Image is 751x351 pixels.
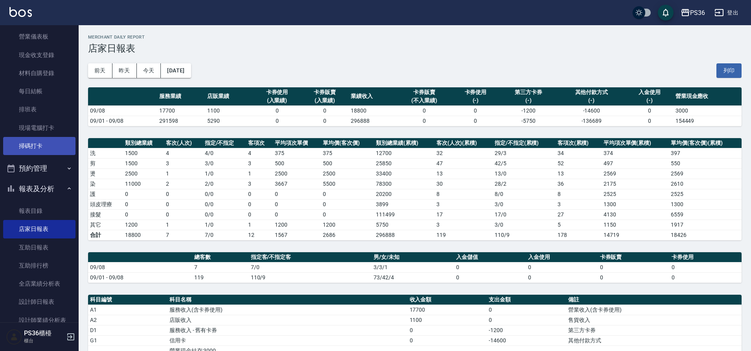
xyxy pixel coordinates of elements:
td: 0 [273,209,321,220]
td: 0 [526,262,598,272]
td: 5290 [205,116,253,126]
th: 單均價(客次價)(累積) [669,138,742,148]
td: 110/9 [493,230,556,240]
td: 09/08 [88,262,192,272]
div: (-) [454,96,498,105]
td: 397 [669,148,742,158]
a: 設計師日報表 [3,293,75,311]
td: -5750 [499,116,557,126]
td: 3 / 0 [493,220,556,230]
td: 0 [253,116,301,126]
td: 3 [556,199,602,209]
td: 染 [88,179,123,189]
td: 1 [246,168,273,179]
td: 3 / 0 [493,199,556,209]
a: 報表目錄 [3,202,75,220]
td: 11000 [123,179,164,189]
td: 1 [246,220,273,230]
td: 2569 [602,168,669,179]
td: 13 [434,168,493,179]
div: (-) [628,96,672,105]
div: (入業績) [255,96,299,105]
a: 現金收支登錄 [3,46,75,64]
td: 洗 [88,148,123,158]
td: 其他付款方式 [566,335,742,345]
a: 全店業績分析表 [3,275,75,293]
td: 接髮 [88,209,123,220]
td: 0 [253,105,301,116]
td: 296888 [374,230,434,240]
table: a dense table [88,138,742,240]
td: 500 [321,158,374,168]
td: 36 [556,179,602,189]
td: 8 / 0 [493,189,556,199]
a: 每日結帳 [3,82,75,100]
td: 3/3/1 [372,262,454,272]
button: 預約管理 [3,158,75,179]
td: 12 [246,230,273,240]
div: (-) [501,96,555,105]
td: 33400 [374,168,434,179]
th: 服務業績 [157,87,205,106]
th: 入金儲值 [454,252,526,262]
td: 5 [556,220,602,230]
th: 類別總業績(累積) [374,138,434,148]
th: 客次(人次)(累積) [434,138,493,148]
td: 3899 [374,199,434,209]
td: 店販收入 [168,315,408,325]
td: 4130 [602,209,669,220]
td: G1 [88,335,168,345]
th: 科目編號 [88,295,168,305]
td: 1 / 0 [203,220,247,230]
td: 服務收入 - 舊有卡券 [168,325,408,335]
th: 總客數 [192,252,249,262]
td: 0 [397,105,452,116]
td: 0 / 0 [203,209,247,220]
td: 0 [123,189,164,199]
h2: Merchant Daily Report [88,35,742,40]
td: 5750 [374,220,434,230]
a: 設計師業績分析表 [3,311,75,329]
td: 3000 [674,105,742,116]
a: 營業儀表板 [3,28,75,46]
td: 1 / 0 [203,168,247,179]
th: 支出金額 [487,295,566,305]
td: 1500 [123,158,164,168]
td: 1150 [602,220,669,230]
td: 0 [301,105,349,116]
td: 119 [434,230,493,240]
td: 18800 [349,105,397,116]
td: 375 [273,148,321,158]
td: 1917 [669,220,742,230]
td: 服務收入(含卡券使用) [168,305,408,315]
td: 375 [321,148,374,158]
td: 2 / 0 [203,179,247,189]
td: 0 [301,116,349,126]
img: Person [6,329,22,345]
td: 0 [598,262,670,272]
th: 指定客/不指定客 [249,252,372,262]
div: 卡券使用 [255,88,299,96]
td: 0 [408,325,487,335]
td: 3 [434,220,493,230]
td: 2 [164,179,203,189]
td: 營業收入(含卡券使用) [566,305,742,315]
td: 4 [246,148,273,158]
td: 7/0 [249,262,372,272]
td: 3 [246,179,273,189]
td: 0 [246,199,273,209]
td: 78300 [374,179,434,189]
td: 1200 [321,220,374,230]
th: 客次(人次) [164,138,203,148]
td: 燙 [88,168,123,179]
td: 154449 [674,116,742,126]
td: 0 [164,199,203,209]
td: 0 [123,199,164,209]
td: 6559 [669,209,742,220]
td: 09/01 - 09/08 [88,272,192,283]
td: -1200 [487,325,566,335]
th: 客項次 [246,138,273,148]
td: 497 [602,158,669,168]
td: 7/0 [203,230,247,240]
h3: 店家日報表 [88,43,742,54]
